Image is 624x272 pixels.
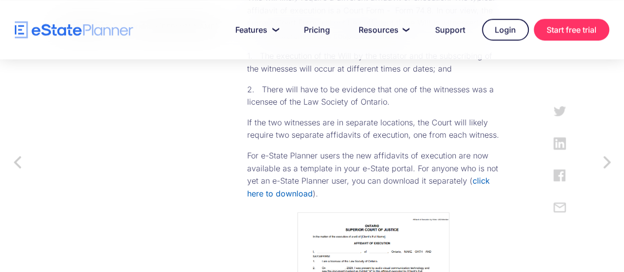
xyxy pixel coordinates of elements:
a: Resources [347,20,418,39]
a: click here to download [247,176,490,198]
a: Support [423,20,477,39]
a: Pricing [292,20,342,39]
p: If the two witnesses are in separate locations, the Court will likely require two separate affida... [247,117,500,142]
p: 1. The execution of the Will by the testator and the subscribing of the witnesses will occur at d... [247,50,500,75]
p: 2. There will have to be evidence that one of the witnesses was a licensee of the Law Society of ... [247,83,500,109]
a: Start free trial [534,19,609,40]
a: home [15,21,133,39]
p: For e-State Planner users the new affidavits of execution are now available as a template in your... [247,150,500,200]
a: Login [482,19,529,40]
a: Features [223,20,287,39]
